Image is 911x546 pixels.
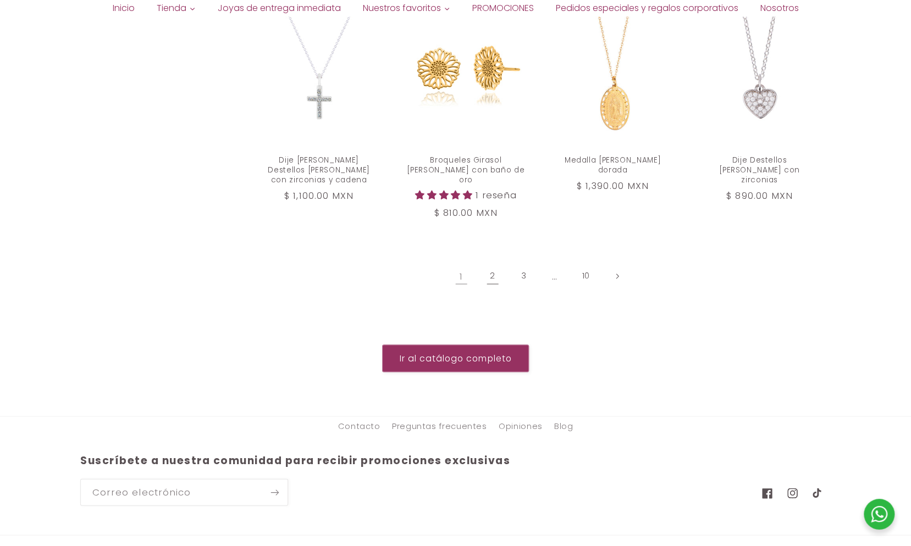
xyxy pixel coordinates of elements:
[81,479,288,505] input: Correo electrónico
[499,416,543,436] a: Opiniones
[392,416,487,436] a: Preguntas frecuentes
[542,263,567,288] span: …
[553,155,672,175] a: Medalla [PERSON_NAME] dorada
[573,263,599,288] a: Página 10
[449,263,474,288] a: Página 1
[406,155,526,184] a: Broqueles Girasol [PERSON_NAME] con baño de oro
[262,478,288,505] button: Suscribirse
[260,155,379,184] a: Dije [PERSON_NAME] Destellos [PERSON_NAME] con zirconias y cadena
[511,263,536,288] a: Página 3
[338,419,380,436] a: Contacto
[382,344,529,371] a: Ir al catálogo completo
[556,2,738,14] span: Pedidos especiales y regalos corporativos
[218,2,341,14] span: Joyas de entrega inmediata
[157,2,186,14] span: Tienda
[554,416,573,436] a: Blog
[760,2,799,14] span: Nosotros
[113,2,135,14] span: Inicio
[248,263,831,288] nav: Paginación
[80,454,749,467] h2: Suscríbete a nuestra comunidad para recibir promociones exclusivas
[480,263,505,288] a: Página 2
[363,2,441,14] span: Nuestros favoritos
[472,2,534,14] span: PROMOCIONES
[604,263,630,288] a: Página siguiente
[700,155,819,184] a: Dije Destellos [PERSON_NAME] con zirconias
